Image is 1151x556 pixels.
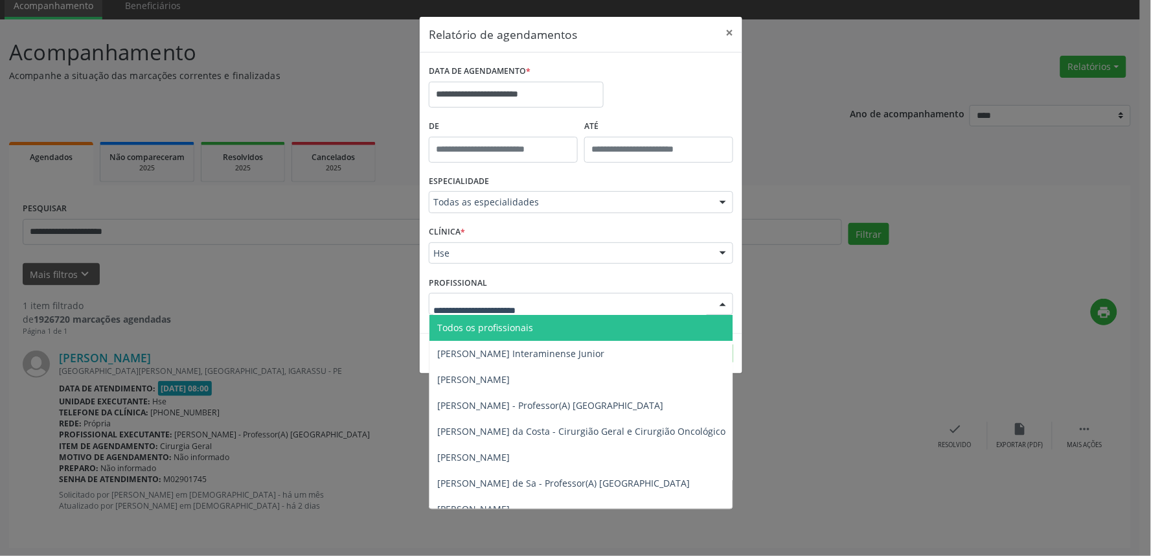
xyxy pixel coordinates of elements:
h5: Relatório de agendamentos [429,26,577,43]
span: [PERSON_NAME] da Costa - Cirurgião Geral e Cirurgião Oncológico [437,425,725,437]
label: De [429,117,578,137]
span: [PERSON_NAME] [437,373,510,386]
label: PROFISSIONAL [429,273,487,293]
label: DATA DE AGENDAMENTO [429,62,530,82]
span: [PERSON_NAME] - Professor(A) [GEOGRAPHIC_DATA] [437,399,663,411]
span: Todos os profissionais [437,321,533,334]
button: Close [716,17,742,49]
span: [PERSON_NAME] [437,451,510,463]
label: ATÉ [584,117,733,137]
span: [PERSON_NAME] Interaminense Junior [437,347,604,360]
label: CLÍNICA [429,222,465,242]
span: [PERSON_NAME] [437,503,510,515]
span: Todas as especialidades [433,196,707,209]
label: ESPECIALIDADE [429,172,489,192]
span: [PERSON_NAME] de Sa - Professor(A) [GEOGRAPHIC_DATA] [437,477,690,489]
span: Hse [433,247,707,260]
